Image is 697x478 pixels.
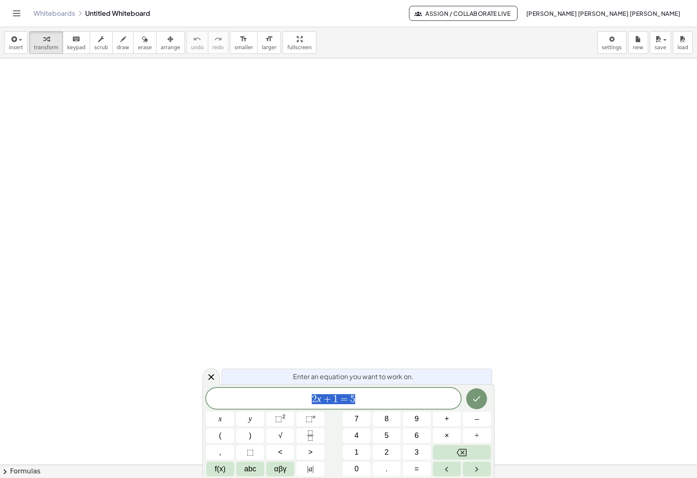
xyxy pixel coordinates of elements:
[307,463,314,475] span: a
[354,413,359,425] span: 7
[230,31,258,54] button: format_sizesmaller
[308,447,313,458] span: >
[403,445,431,460] button: 3
[384,413,389,425] span: 8
[63,31,90,54] button: keyboardkeypad
[29,31,63,54] button: transform
[219,447,221,458] span: ,
[33,9,75,18] a: Whiteboards
[602,45,622,50] span: settings
[4,31,28,54] button: insert
[236,428,264,443] button: )
[373,462,401,476] button: .
[414,413,419,425] span: 9
[219,430,222,441] span: (
[9,45,23,50] span: insert
[384,447,389,458] span: 2
[444,413,449,425] span: +
[133,31,156,54] button: erase
[475,430,479,441] span: ÷
[193,34,201,44] i: undo
[433,462,461,476] button: Left arrow
[403,412,431,426] button: 9
[235,45,253,50] span: smaller
[296,428,324,443] button: Fraction
[214,34,222,44] i: redo
[265,34,273,44] i: format_size
[350,394,355,404] span: 5
[212,45,224,50] span: redo
[354,463,359,475] span: 0
[338,394,350,404] span: =
[307,465,309,473] span: |
[236,412,264,426] button: y
[266,462,294,476] button: Greek alphabet
[312,394,317,404] span: 2
[416,10,511,17] span: Assign / Collaborate Live
[433,428,461,443] button: Times
[236,462,264,476] button: Alphabet
[386,463,388,475] span: .
[72,34,80,44] i: keyboard
[414,430,419,441] span: 6
[296,462,324,476] button: Absolute value
[654,45,666,50] span: save
[206,445,234,460] button: ,
[34,45,58,50] span: transform
[266,428,294,443] button: Square root
[409,6,518,21] button: Assign / Collaborate Live
[519,6,687,21] button: [PERSON_NAME] [PERSON_NAME] [PERSON_NAME]
[463,412,491,426] button: Minus
[215,463,226,475] span: f(x)
[206,412,234,426] button: x
[10,7,23,20] button: Toggle navigation
[293,372,414,382] span: Enter an equation you want to work on.
[257,31,281,54] button: format_sizelarger
[282,413,285,420] sup: 2
[628,31,648,54] button: new
[161,45,180,50] span: arrange
[266,445,294,460] button: Less than
[156,31,185,54] button: arrange
[266,412,294,426] button: Squared
[90,31,113,54] button: scrub
[249,413,252,425] span: y
[278,430,283,441] span: √
[312,465,314,473] span: |
[677,45,688,50] span: load
[244,463,256,475] span: abc
[249,430,252,441] span: )
[673,31,693,54] button: load
[463,462,491,476] button: Right arrow
[433,412,461,426] button: Plus
[633,45,643,50] span: new
[117,45,129,50] span: draw
[208,31,228,54] button: redoredo
[444,430,449,441] span: ×
[219,413,222,425] span: x
[262,45,276,50] span: larger
[475,413,479,425] span: –
[278,447,283,458] span: <
[236,445,264,460] button: Placeholder
[317,393,321,404] var: x
[321,394,333,404] span: +
[274,463,287,475] span: αβγ
[384,430,389,441] span: 5
[206,428,234,443] button: (
[275,415,282,423] span: ⬚
[354,447,359,458] span: 1
[313,413,316,420] sup: n
[112,31,134,54] button: draw
[414,463,419,475] span: =
[373,445,401,460] button: 2
[403,462,431,476] button: Equals
[373,412,401,426] button: 8
[343,412,371,426] button: 7
[306,415,313,423] span: ⬚
[597,31,626,54] button: settings
[138,45,152,50] span: erase
[283,31,316,54] button: fullscreen
[287,45,311,50] span: fullscreen
[650,31,671,54] button: save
